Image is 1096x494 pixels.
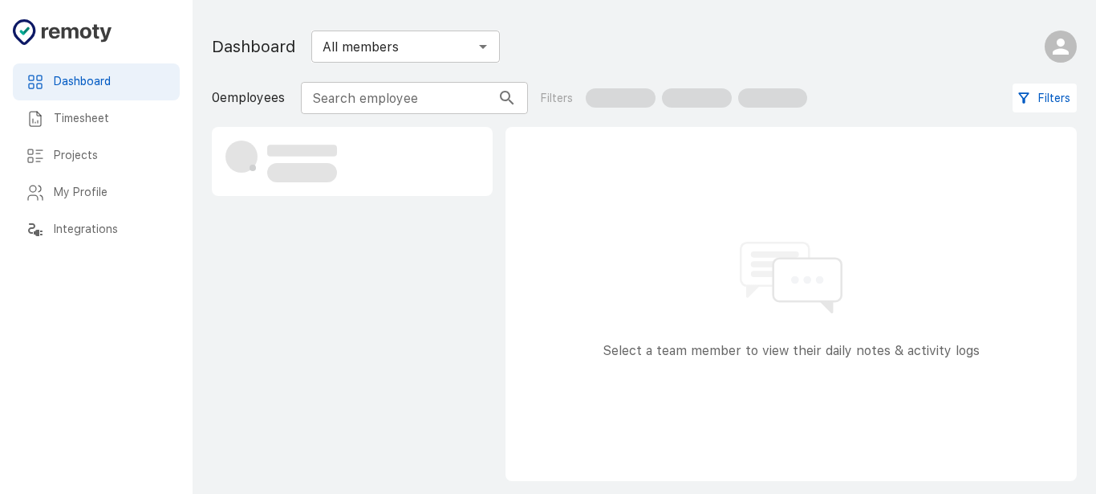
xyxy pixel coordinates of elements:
[13,211,180,248] div: Integrations
[13,63,180,100] div: Dashboard
[54,147,167,165] h6: Projects
[54,73,167,91] h6: Dashboard
[472,35,494,58] button: Open
[13,100,180,137] div: Timesheet
[54,184,167,202] h6: My Profile
[54,110,167,128] h6: Timesheet
[603,341,980,361] p: Select a team member to view their daily notes & activity logs
[13,174,180,211] div: My Profile
[13,137,180,174] div: Projects
[212,34,295,59] h1: Dashboard
[541,90,573,107] p: Filters
[54,221,167,239] h6: Integrations
[1013,84,1077,113] button: Filters
[212,88,285,108] p: 0 employees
